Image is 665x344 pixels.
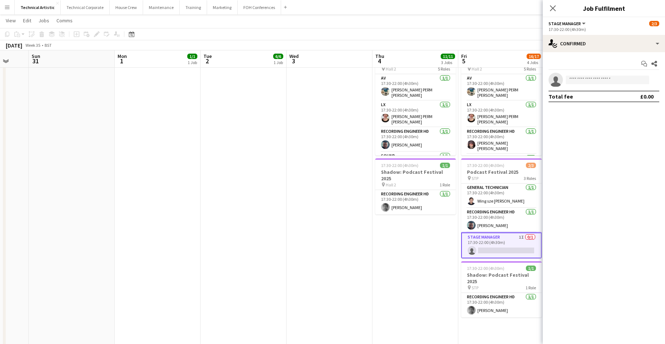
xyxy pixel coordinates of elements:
[54,16,75,25] a: Comms
[188,60,197,65] div: 1 Job
[461,74,542,101] app-card-role: AV1/117:30-22:00 (4h30m)[PERSON_NAME] PERM [PERSON_NAME]
[23,17,31,24] span: Edit
[524,66,536,72] span: 5 Roles
[549,27,659,32] div: 17:30-22:00 (4h30m)
[386,182,396,187] span: Hall 2
[527,60,541,65] div: 4 Jobs
[461,49,542,155] app-job-card: 17:30-22:00 (4h30m)5/5Podcast Festival 2025 Hall 25 RolesAV1/117:30-22:00 (4h30m)[PERSON_NAME] PE...
[461,293,542,317] app-card-role: Recording Engineer HD1/117:30-22:00 (4h30m)[PERSON_NAME]
[20,16,34,25] a: Edit
[472,66,482,72] span: Hall 2
[36,16,52,25] a: Jobs
[386,66,396,72] span: Hall 2
[238,0,281,14] button: FOH Conferences
[288,57,299,65] span: 3
[461,158,542,258] app-job-card: 17:30-22:00 (4h30m)2/3Podcast Festival 2025 STP3 RolesGeneral Technician1/117:30-22:00 (4h30m)Win...
[375,158,456,214] app-job-card: 17:30-22:00 (4h30m)1/1Shadow: Podcast Festival 2025 Hall 21 RoleRecording Engineer HD1/117:30-22:...
[461,208,542,232] app-card-role: Recording Engineer HD1/117:30-22:00 (4h30m)[PERSON_NAME]
[472,176,478,181] span: STP
[15,0,61,14] button: Technical Artistic
[527,54,541,59] span: 16/17
[375,127,456,152] app-card-role: Recording Engineer HD1/117:30-22:00 (4h30m)[PERSON_NAME]
[289,53,299,59] span: Wed
[143,0,180,14] button: Maintenance
[118,53,127,59] span: Mon
[461,101,542,127] app-card-role: LX1/117:30-22:00 (4h30m)[PERSON_NAME] PERM [PERSON_NAME]
[526,266,536,271] span: 1/1
[524,176,536,181] span: 3 Roles
[461,169,542,175] h3: Podcast Festival 2025
[472,285,478,290] span: STP
[461,127,542,154] app-card-role: Recording Engineer HD1/117:30-22:00 (4h30m)[PERSON_NAME] [PERSON_NAME]
[180,0,207,14] button: Training
[461,184,542,208] app-card-role: General Technician1/117:30-22:00 (4h30m)Wing sze [PERSON_NAME]
[649,21,659,26] span: 2/3
[6,17,16,24] span: View
[273,54,283,59] span: 6/6
[203,53,212,59] span: Tue
[441,60,455,65] div: 3 Jobs
[187,54,197,59] span: 1/1
[549,93,573,100] div: Total fee
[116,57,127,65] span: 1
[56,17,73,24] span: Comms
[45,42,52,48] div: BST
[3,16,19,25] a: View
[543,4,665,13] h3: Job Fulfilment
[440,163,450,168] span: 1/1
[61,0,110,14] button: Technical Corporate
[375,152,456,176] app-card-role: Sound1/1
[32,53,40,59] span: Sun
[526,163,536,168] span: 2/3
[375,169,456,182] h3: Shadow: Podcast Festival 2025
[6,42,22,49] div: [DATE]
[375,74,456,101] app-card-role: AV1/117:30-22:00 (4h30m)[PERSON_NAME] PERM [PERSON_NAME]
[467,266,504,271] span: 17:30-22:00 (4h30m)
[526,285,536,290] span: 1 Role
[202,57,212,65] span: 2
[440,182,450,187] span: 1 Role
[549,21,587,26] button: Stage Manager
[441,54,455,59] span: 11/11
[24,42,42,48] span: Week 35
[31,57,40,65] span: 31
[38,17,49,24] span: Jobs
[374,57,384,65] span: 4
[461,272,542,285] h3: Shadow: Podcast Festival 2025
[438,66,450,72] span: 5 Roles
[274,60,283,65] div: 1 Job
[461,232,542,258] app-card-role: Stage Manager1I0/117:30-22:00 (4h30m)
[640,93,653,100] div: £0.00
[207,0,238,14] button: Marketing
[543,35,665,52] div: Confirmed
[461,154,542,178] app-card-role: Sound1/1
[467,163,504,168] span: 17:30-22:00 (4h30m)
[461,53,467,59] span: Fri
[375,190,456,214] app-card-role: Recording Engineer HD1/117:30-22:00 (4h30m)[PERSON_NAME]
[461,261,542,317] app-job-card: 17:30-22:00 (4h30m)1/1Shadow: Podcast Festival 2025 STP1 RoleRecording Engineer HD1/117:30-22:00 ...
[375,49,456,155] app-job-card: 17:30-22:00 (4h30m)5/5Podcast Festival 2025 Hall 25 RolesAV1/117:30-22:00 (4h30m)[PERSON_NAME] PE...
[549,21,581,26] span: Stage Manager
[381,163,418,168] span: 17:30-22:00 (4h30m)
[375,101,456,127] app-card-role: LX1/117:30-22:00 (4h30m)[PERSON_NAME] PERM [PERSON_NAME]
[110,0,143,14] button: House Crew
[375,53,384,59] span: Thu
[460,57,467,65] span: 5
